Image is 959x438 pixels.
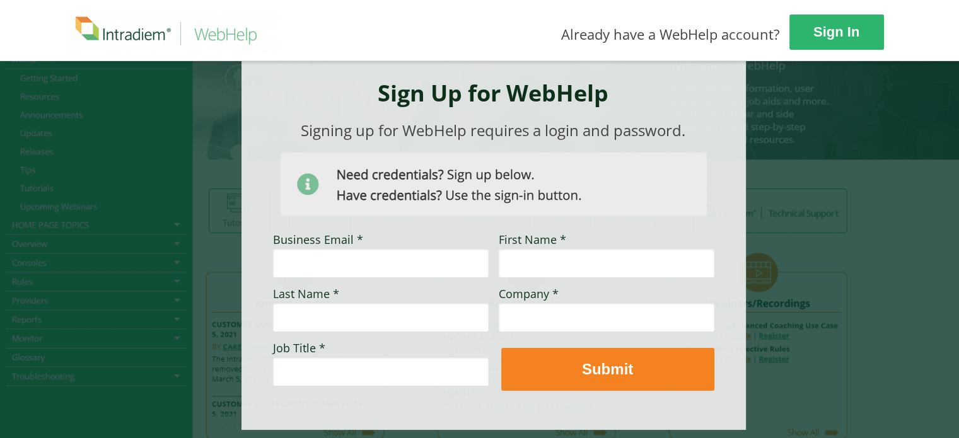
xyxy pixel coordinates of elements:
[378,78,608,108] strong: Sign Up for WebHelp
[501,348,714,391] button: Submit
[561,25,780,43] span: Already have a WebHelp account?
[281,153,707,216] img: Need Credentials? Sign up below. Have Credentials? Use the sign-in button.
[499,232,566,247] span: First Name *
[789,14,884,50] a: Sign In
[273,340,325,355] span: Job Title *
[301,120,685,141] span: Signing up for WebHelp requires a login and password.
[273,232,363,247] span: Business Email *
[582,360,633,377] strong: Submit
[813,24,859,40] strong: Sign In
[499,286,559,301] span: Company *
[273,286,339,301] span: Last Name *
